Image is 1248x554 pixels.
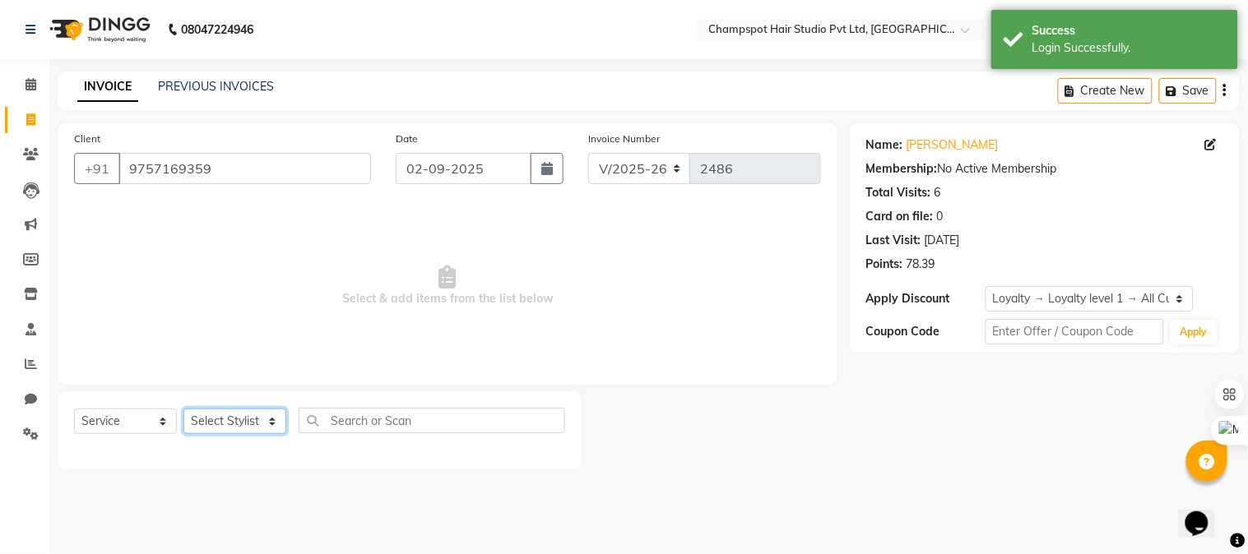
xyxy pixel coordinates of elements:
[299,408,565,433] input: Search or Scan
[907,136,999,154] a: [PERSON_NAME]
[7,7,240,21] div: Outline
[866,232,921,249] div: Last Visit:
[74,132,100,146] label: Client
[1032,22,1226,39] div: Success
[74,153,120,184] button: +91
[74,204,821,368] span: Select & add items from the list below
[866,136,903,154] div: Name:
[77,72,138,102] a: INVOICE
[1179,488,1232,538] iframe: chat widget
[925,232,960,249] div: [DATE]
[25,21,89,35] a: Back to Top
[588,132,660,146] label: Invoice Number
[1171,320,1218,344] button: Apply
[181,7,253,53] b: 08047224946
[7,99,57,113] label: Font Size
[396,132,418,146] label: Date
[866,323,986,340] div: Coupon Code
[866,208,934,225] div: Card on file:
[937,208,944,225] div: 0
[1032,39,1226,57] div: Login Successfully.
[935,184,941,201] div: 6
[866,160,1223,178] div: No Active Membership
[158,79,274,94] a: PREVIOUS INVOICES
[7,52,240,70] h3: Style
[866,256,903,273] div: Points:
[907,256,935,273] div: 78.39
[42,7,155,53] img: logo
[20,114,46,128] span: 16 px
[1159,78,1217,104] button: Save
[866,160,938,178] div: Membership:
[986,319,1164,344] input: Enter Offer / Coupon Code
[866,290,986,307] div: Apply Discount
[118,153,371,184] input: Search by Name/Mobile/Email/Code
[866,184,931,201] div: Total Visits:
[1058,78,1153,104] button: Create New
